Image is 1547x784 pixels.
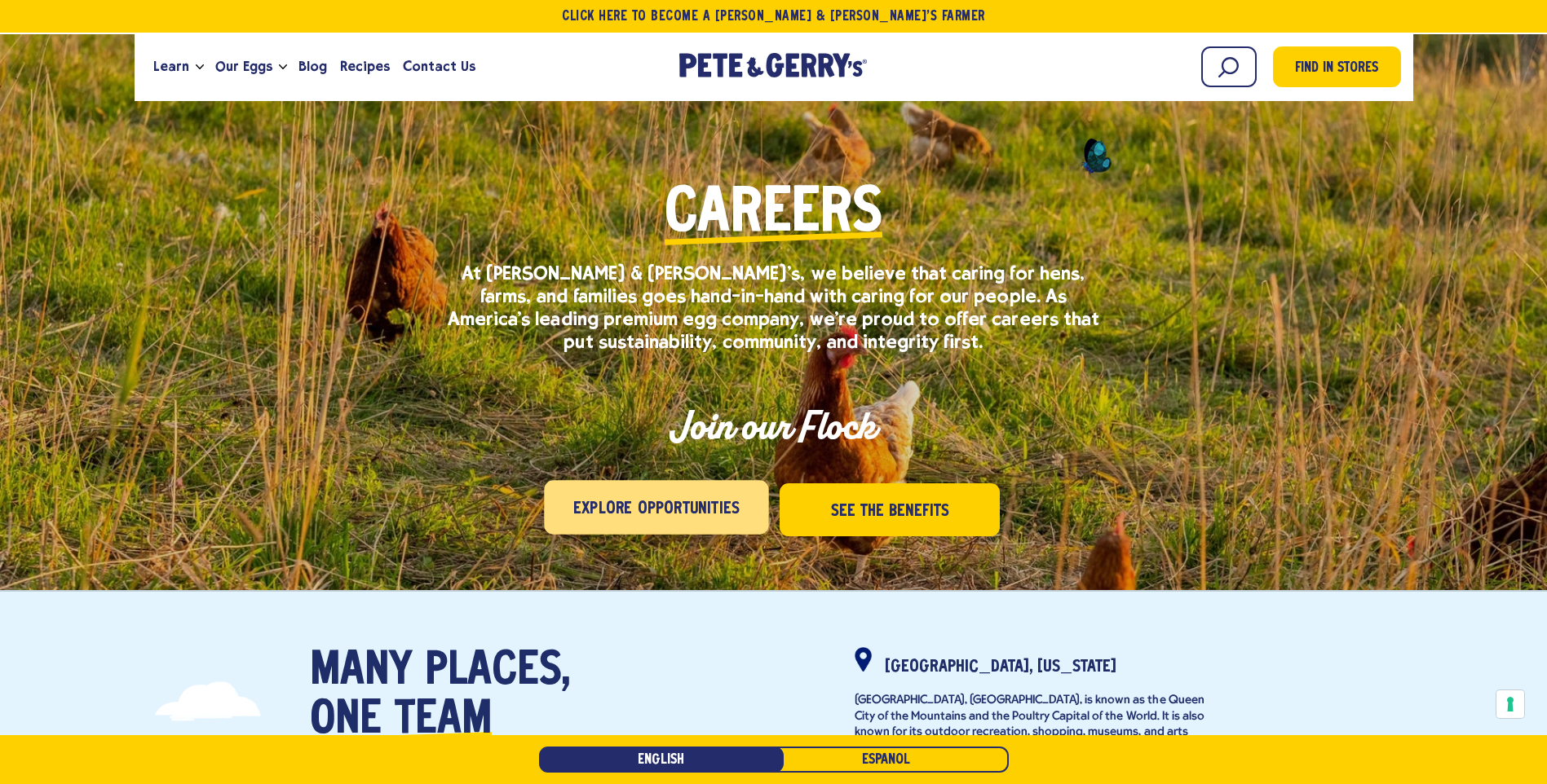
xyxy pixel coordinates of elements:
span: Careers [665,184,882,245]
input: Search [1201,46,1257,87]
a: Recipes [334,45,396,89]
span: Our Eggs [215,56,272,77]
a: See the Benefits [780,483,1000,536]
span: Find in Stores [1295,58,1378,80]
span: Blog [298,56,327,77]
a: Learn [147,45,196,89]
strong: [GEOGRAPHIC_DATA], [US_STATE] [885,659,1116,675]
p: At [PERSON_NAME] & [PERSON_NAME]'s, we believe that caring for hens, farms, and families goes han... [447,262,1099,353]
span: Contact Us [403,56,475,77]
a: Explore Opportunities [545,481,769,535]
a: English [539,747,784,773]
span: Learn [153,56,189,77]
a: Our Eggs [209,45,279,89]
span: See the Benefits [831,499,949,524]
span: places, [426,647,570,696]
span: Explore Opportunities [573,496,740,522]
button: Your consent preferences for tracking technologies [1496,690,1524,718]
span: one [310,696,382,745]
span: Recipes [340,56,390,77]
span: team [395,696,492,745]
h2: Join our Flock [447,402,1099,451]
a: Español [764,747,1009,773]
a: Contact Us [396,45,482,89]
span: Many [310,647,413,696]
a: Blog [292,45,334,89]
button: Open the dropdown menu for Our Eggs [279,64,287,70]
p: [GEOGRAPHIC_DATA], [GEOGRAPHIC_DATA], is known as the Queen City of the Mountains and the Poultry... [855,693,1213,756]
a: Find in Stores [1273,46,1401,87]
button: Open the dropdown menu for Learn [196,64,204,70]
